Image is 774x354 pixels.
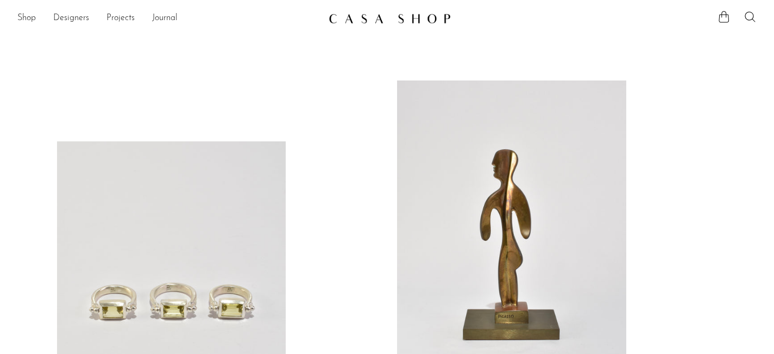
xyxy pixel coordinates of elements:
a: Journal [152,11,178,26]
ul: NEW HEADER MENU [17,9,320,28]
a: Projects [106,11,135,26]
nav: Desktop navigation [17,9,320,28]
a: Shop [17,11,36,26]
a: Designers [53,11,89,26]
